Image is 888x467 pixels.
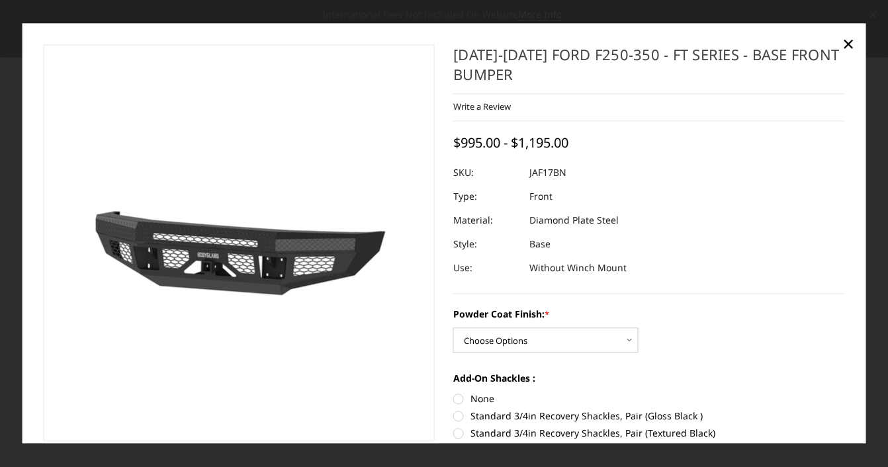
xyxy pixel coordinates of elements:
[453,161,519,185] dt: SKU:
[529,233,551,257] dd: Base
[529,209,619,233] dd: Diamond Plate Steel
[453,392,845,406] label: None
[453,209,519,233] dt: Material:
[43,44,435,441] a: 2017-2022 Ford F250-350 - FT Series - Base Front Bumper
[842,29,854,58] span: ×
[453,409,845,423] label: Standard 3/4in Recovery Shackles, Pair (Gloss Black )
[453,308,845,321] label: Powder Coat Finish:
[453,44,845,94] h1: [DATE]-[DATE] Ford F250-350 - FT Series - Base Front Bumper
[529,161,566,185] dd: JAF17BN
[453,257,519,280] dt: Use:
[529,257,627,280] dd: Without Winch Mount
[529,185,553,209] dd: Front
[453,233,519,257] dt: Style:
[453,185,519,209] dt: Type:
[453,101,511,113] a: Write a Review
[453,372,845,386] label: Add-On Shackles :
[838,33,859,54] a: Close
[453,134,568,152] span: $995.00 - $1,195.00
[453,427,845,441] label: Standard 3/4in Recovery Shackles, Pair (Textured Black)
